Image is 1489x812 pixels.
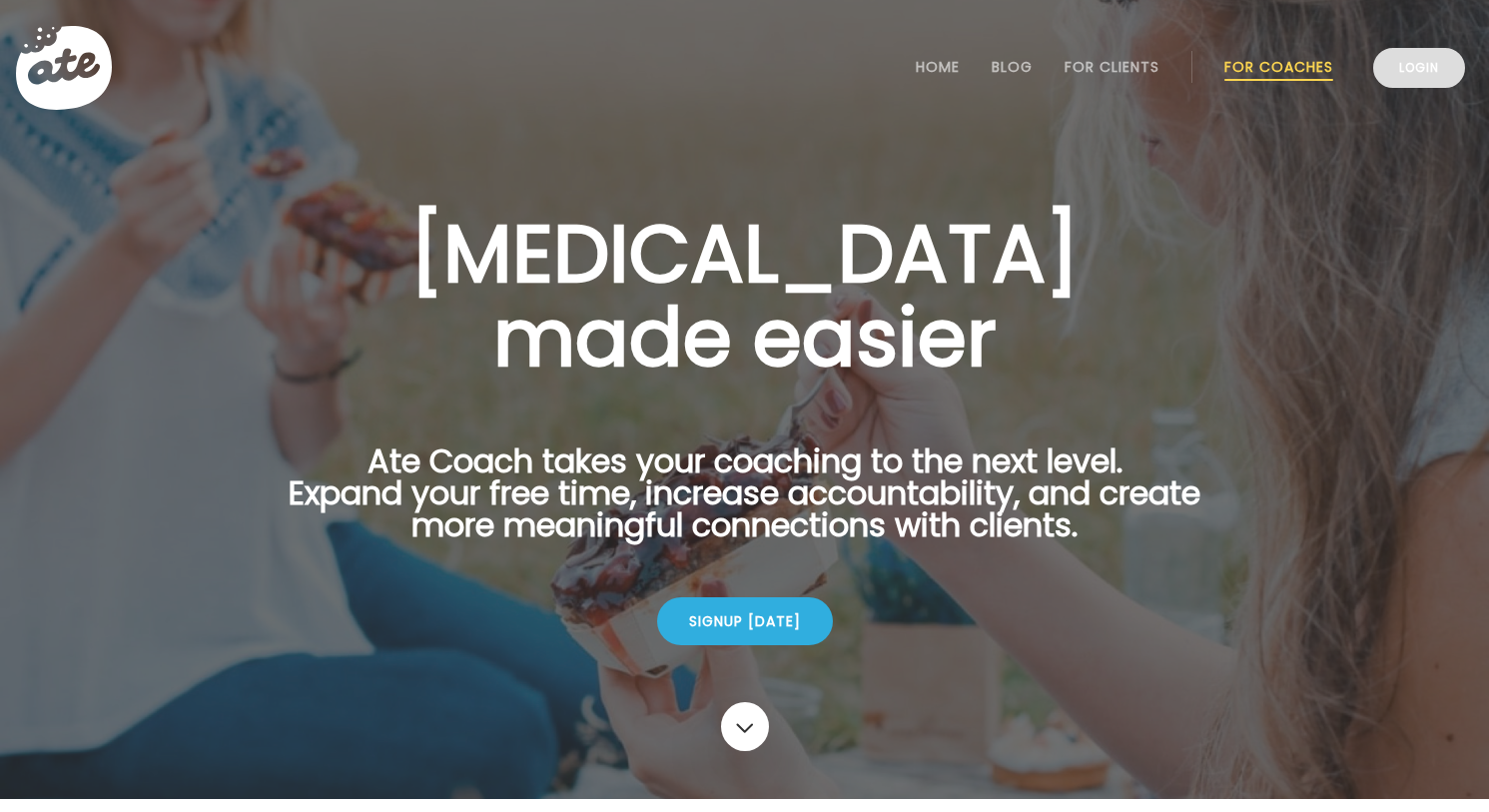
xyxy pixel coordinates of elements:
[258,445,1232,565] p: Ate Coach takes your coaching to the next level. Expand your free time, increase accountability, ...
[1224,59,1333,75] a: For Coaches
[657,597,833,645] div: Signup [DATE]
[258,212,1232,380] h1: [MEDICAL_DATA] made easier
[1065,59,1159,75] a: For Clients
[992,59,1033,75] a: Blog
[916,59,960,75] a: Home
[1373,48,1465,88] a: Login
